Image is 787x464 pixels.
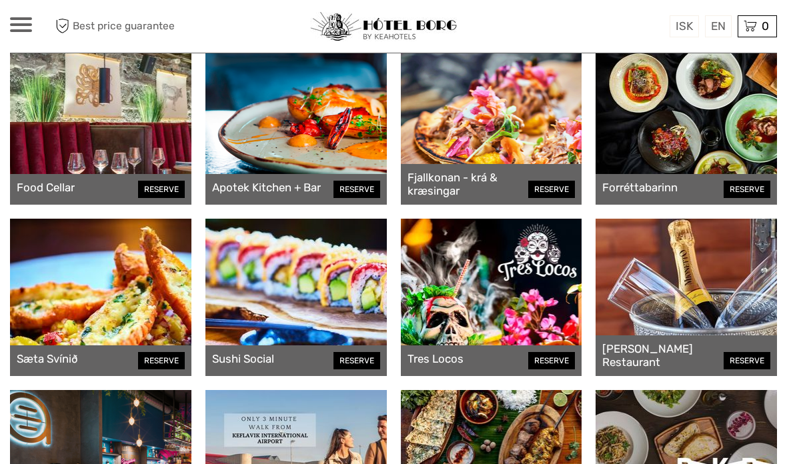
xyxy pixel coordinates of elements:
a: Tres Locos [408,352,464,365]
span: 0 [760,19,771,33]
a: RESERVE [528,352,575,369]
a: [PERSON_NAME] Restaurant [602,342,724,369]
div: EN [705,15,732,37]
a: RESERVE [138,181,185,198]
a: Sushi Social [212,352,274,365]
img: 97-048fac7b-21eb-4351-ac26-83e096b89eb3_logo_small.jpg [310,12,457,41]
a: Forréttabarinn [602,181,678,194]
a: RESERVE [528,181,575,198]
span: Best price guarantee [52,15,202,37]
a: RESERVE [724,352,770,369]
a: RESERVE [333,352,380,369]
a: Sæta Svínið [17,352,78,365]
a: Fjallkonan - krá & kræsingar [408,171,529,198]
a: RESERVE [333,181,380,198]
a: RESERVE [724,181,770,198]
a: Food Cellar [17,181,75,194]
a: Apotek Kitchen + Bar [212,181,321,194]
button: Open LiveChat chat widget [11,5,51,45]
span: ISK [676,19,693,33]
a: RESERVE [138,352,185,369]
